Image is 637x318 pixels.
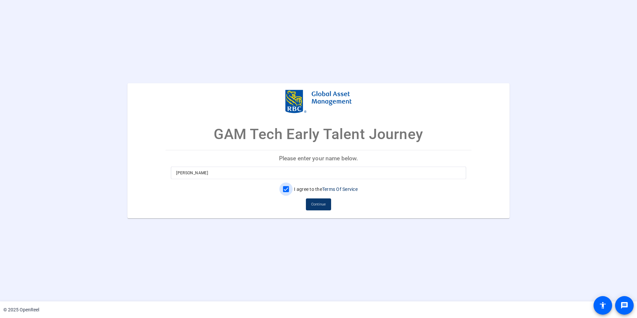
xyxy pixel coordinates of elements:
img: company-logo [285,90,352,113]
div: © 2025 OpenReel [3,306,39,313]
a: Terms Of Service [322,186,358,192]
label: I agree to the [293,186,358,192]
mat-icon: accessibility [599,301,607,309]
p: Please enter your name below. [166,150,471,166]
span: Continue [311,199,326,209]
p: GAM Tech Early Talent Journey [214,123,423,145]
button: Continue [306,198,331,210]
input: Enter your name [176,169,461,177]
mat-icon: message [620,301,628,309]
